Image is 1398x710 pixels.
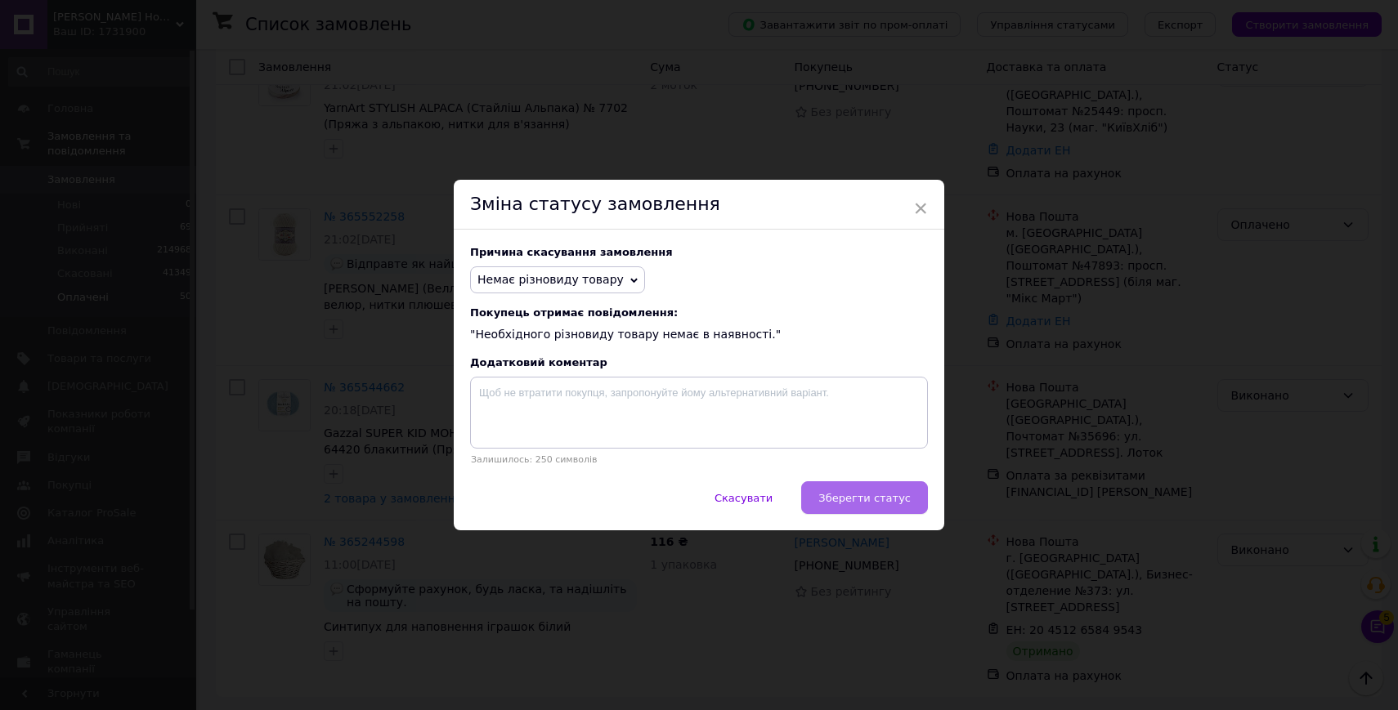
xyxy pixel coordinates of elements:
[470,306,928,319] span: Покупець отримає повідомлення:
[801,481,928,514] button: Зберегти статус
[715,492,773,504] span: Скасувати
[477,273,624,286] span: Немає різновиду товару
[470,306,928,343] div: "Необхідного різновиду товару немає в наявності."
[697,481,790,514] button: Скасувати
[470,246,928,258] div: Причина скасування замовлення
[454,180,944,230] div: Зміна статусу замовлення
[470,356,928,368] div: Додатковий коментар
[470,454,928,465] p: Залишилось: 250 символів
[818,492,911,504] span: Зберегти статус
[913,194,928,222] span: ×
